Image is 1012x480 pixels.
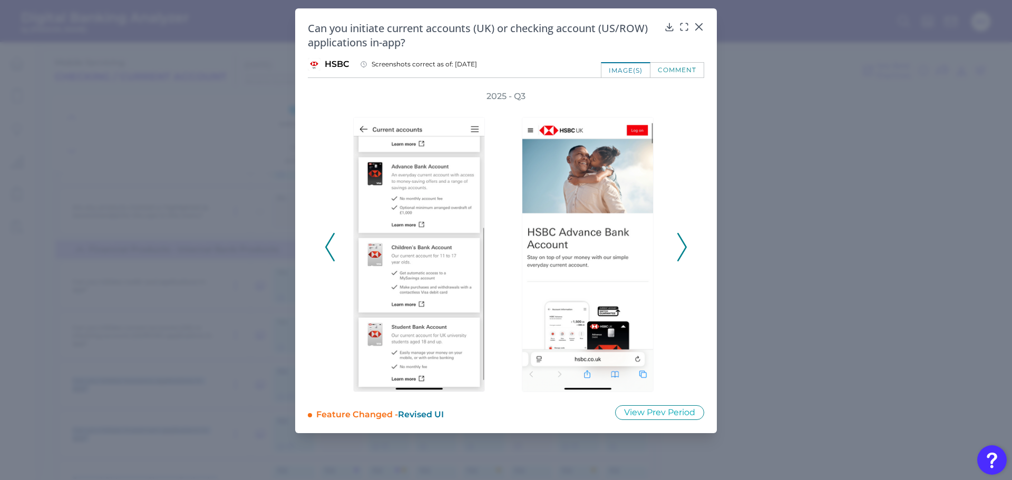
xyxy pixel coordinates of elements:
span: HSBC [325,58,349,70]
img: Products-HSBC-Q3-2025-015.png [353,117,485,392]
h2: Can you initiate current accounts (UK) or checking account (US/ROW) applications in-app? [308,21,660,50]
img: Products-HSBC-Q3-2025-016.png [522,117,654,392]
div: comment [650,62,704,77]
button: View Prev Period [615,405,704,420]
div: Feature Changed - [316,405,601,420]
span: Revised UI [398,409,444,419]
button: Open Resource Center [977,445,1007,475]
h3: 2025 - Q3 [486,91,526,102]
div: image(s) [601,62,650,77]
span: Screenshots correct as of: [DATE] [372,60,477,68]
img: HSBC [308,58,320,71]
